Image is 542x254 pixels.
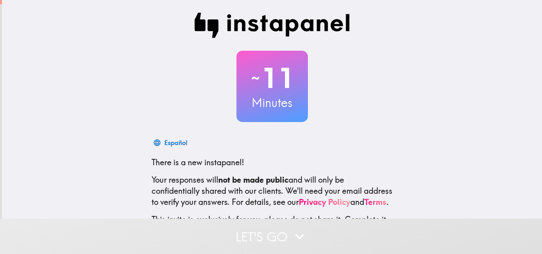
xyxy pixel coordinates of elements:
[152,174,393,208] p: Your responses will and will only be confidentially shared with our clients. We'll need your emai...
[299,197,350,207] a: Privacy Policy
[364,197,386,207] a: Terms
[236,94,308,111] h3: Minutes
[152,135,190,151] button: Español
[236,62,308,94] h2: 11
[250,66,261,90] span: ~
[164,137,187,148] div: Español
[218,175,288,185] b: not be made public
[152,157,244,167] span: There is a new instapanel!
[194,13,350,38] img: Instapanel
[152,214,393,236] p: This invite is exclusively for you, please do not share it. Complete it soon because spots are li...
